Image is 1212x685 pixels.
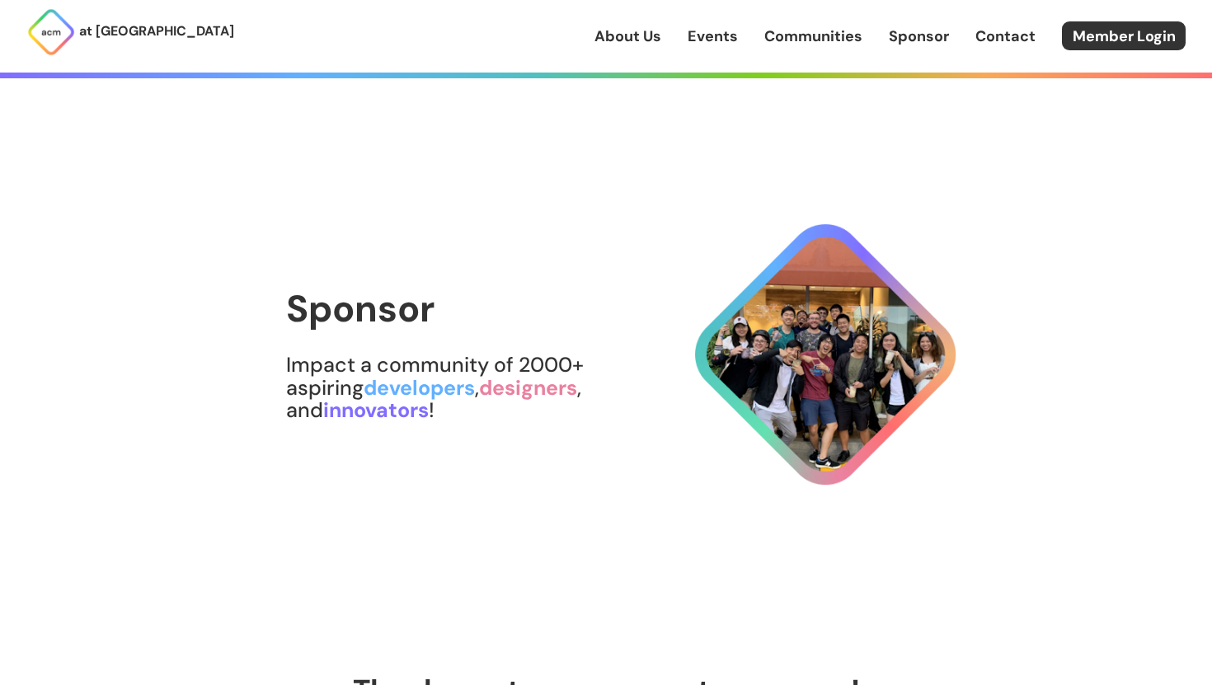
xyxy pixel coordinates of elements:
[79,21,234,42] p: at [GEOGRAPHIC_DATA]
[764,26,862,47] a: Communities
[479,374,577,401] span: designers
[286,289,679,330] h1: Sponsor
[594,26,661,47] a: About Us
[688,26,738,47] a: Events
[286,354,679,422] h2: Impact a community of 2000+ aspiring , , and !
[26,7,234,57] a: at [GEOGRAPHIC_DATA]
[679,209,972,501] img: Sponsor Logo
[364,374,475,401] span: developers
[26,7,76,57] img: ACM Logo
[1062,21,1186,50] a: Member Login
[975,26,1036,47] a: Contact
[889,26,949,47] a: Sponsor
[323,396,429,424] span: innovators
